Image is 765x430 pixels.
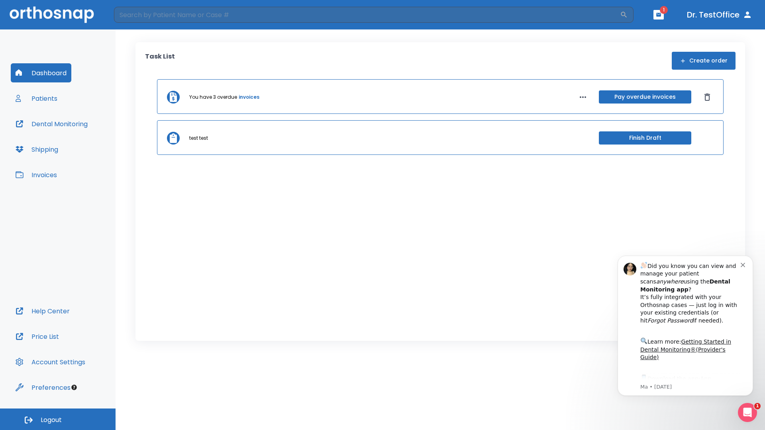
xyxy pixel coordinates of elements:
[35,130,135,170] div: Download the app: | ​ Let us know if you need help getting started!
[11,114,92,133] button: Dental Monitoring
[114,7,620,23] input: Search by Patient Name or Case #
[189,94,237,101] p: You have 3 overdue
[599,90,691,104] button: Pay overdue invoices
[145,52,175,70] p: Task List
[11,301,75,321] button: Help Center
[71,384,78,391] div: Tooltip anchor
[35,132,106,146] a: App Store
[684,8,755,22] button: Dr. TestOffice
[35,140,135,147] p: Message from Ma, sent 4w ago
[701,91,714,104] button: Dismiss
[672,52,736,70] button: Create order
[11,140,63,159] button: Shipping
[11,327,64,346] button: Price List
[10,6,94,23] img: Orthosnap
[11,165,62,184] button: Invoices
[41,416,62,424] span: Logout
[738,403,757,422] iframe: Intercom live chat
[11,352,90,371] button: Account Settings
[754,403,761,409] span: 1
[189,135,208,142] p: test test
[599,131,691,145] button: Finish Draft
[135,17,141,23] button: Dismiss notification
[606,244,765,408] iframe: Intercom notifications message
[239,94,259,101] a: invoices
[11,378,75,397] button: Preferences
[660,6,668,14] span: 1
[11,89,62,108] button: Patients
[11,63,71,82] button: Dashboard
